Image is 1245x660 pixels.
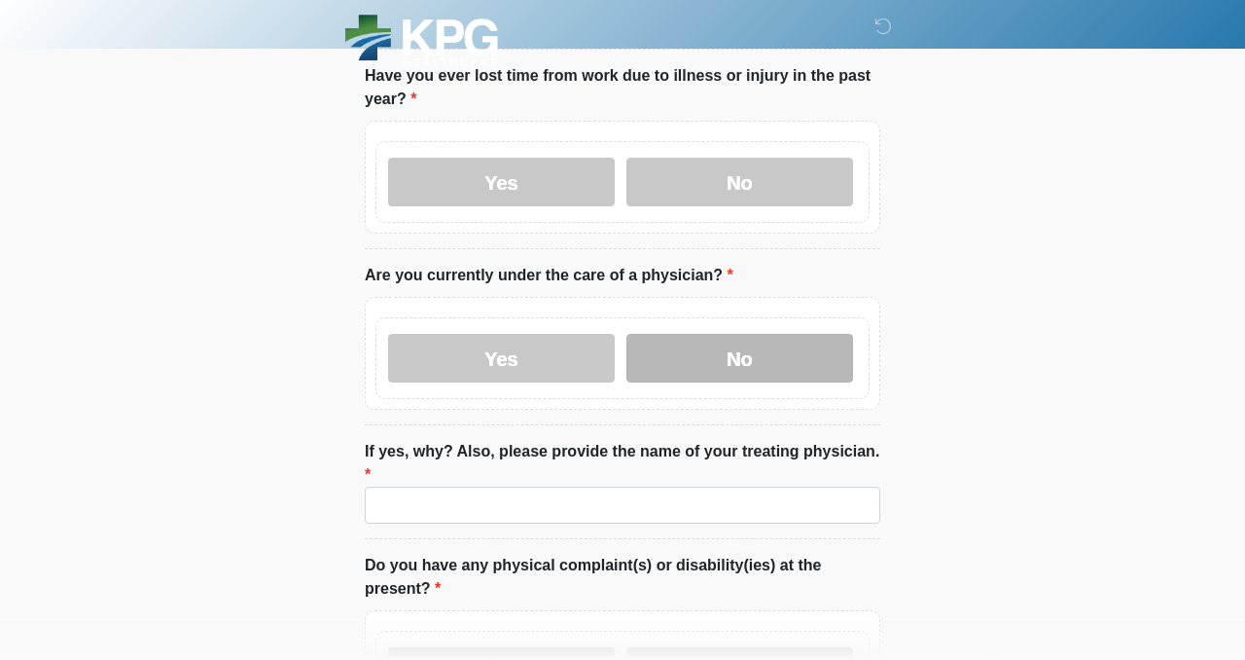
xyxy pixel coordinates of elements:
label: Do you have any physical complaint(s) or disability(ies) at the present? [365,554,880,601]
label: If yes, why? Also, please provide the name of your treating physician. [365,440,880,487]
label: No [626,334,853,383]
label: Are you currently under the care of a physician? [365,264,733,287]
img: KPG Healthcare Logo [345,15,498,66]
label: Have you ever lost time from work due to illness or injury in the past year? [365,64,880,111]
label: Yes [388,334,615,383]
label: Yes [388,158,615,206]
label: No [626,158,853,206]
